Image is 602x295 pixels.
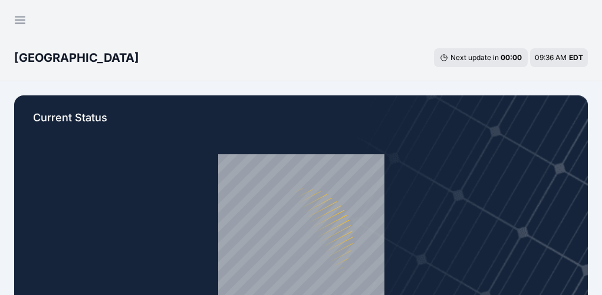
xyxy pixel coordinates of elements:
div: 00 : 00 [501,53,522,62]
nav: Breadcrumb [14,42,139,73]
span: Next update in [450,53,499,62]
h3: [GEOGRAPHIC_DATA] [14,49,139,66]
p: Current Status [33,110,569,135]
span: 09:36 AM [535,53,567,62]
span: EDT [569,53,583,62]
